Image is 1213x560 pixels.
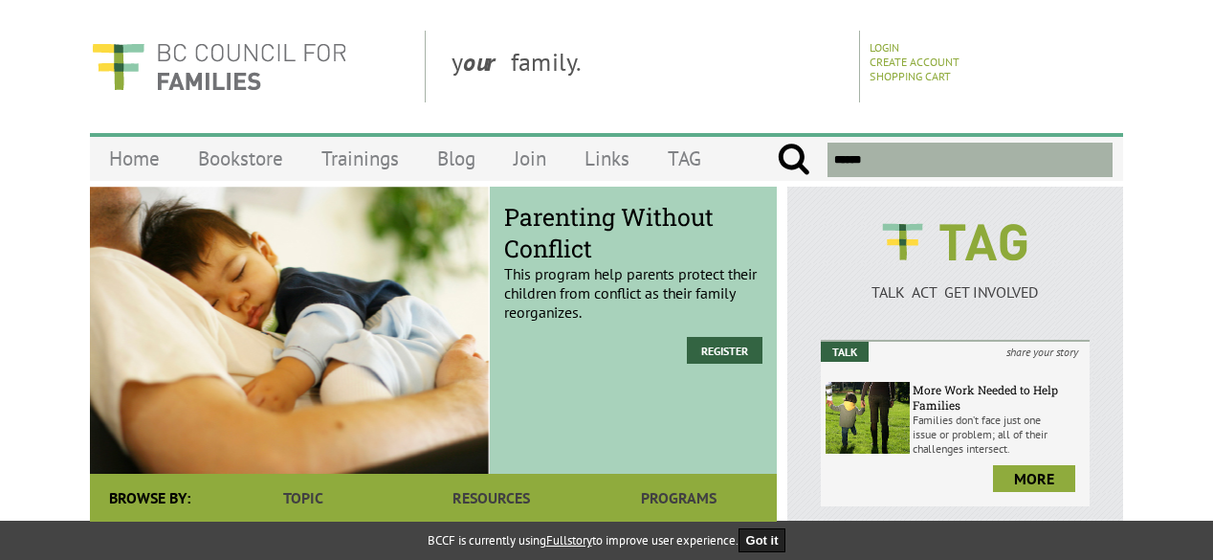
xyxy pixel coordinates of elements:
a: Home [90,136,179,181]
strong: our [463,46,511,78]
a: Resources [397,474,584,522]
button: Got it [739,528,786,552]
em: Talk [821,342,869,362]
a: Trainings [302,136,418,181]
a: more [993,465,1075,492]
p: Families don’t face just one issue or problem; all of their challenges intersect. [913,413,1085,456]
div: y family. [436,31,860,102]
a: Fullstory [546,532,592,549]
div: Browse By: [90,474,210,522]
h6: More Work Needed to Help Families [913,382,1085,413]
img: BC Council for FAMILIES [90,31,348,102]
p: This program help parents protect their children from conflict as their family reorganizes. [504,216,762,322]
a: Topic [210,474,397,522]
img: BCCF's TAG Logo [869,206,1041,279]
i: share your story [995,342,1090,362]
a: Bookstore [179,136,302,181]
a: Login [870,40,899,55]
a: TALK ACT GET INVOLVED [821,263,1090,302]
span: Parenting Without Conflict [504,201,762,264]
a: TAG [649,136,720,181]
a: Create Account [870,55,959,69]
a: Join [495,136,565,181]
p: TALK ACT GET INVOLVED [821,282,1090,302]
a: Programs [585,474,773,522]
a: Register [687,337,762,364]
input: Submit [777,143,810,177]
a: Shopping Cart [870,69,951,83]
a: Links [565,136,649,181]
a: Blog [418,136,495,181]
